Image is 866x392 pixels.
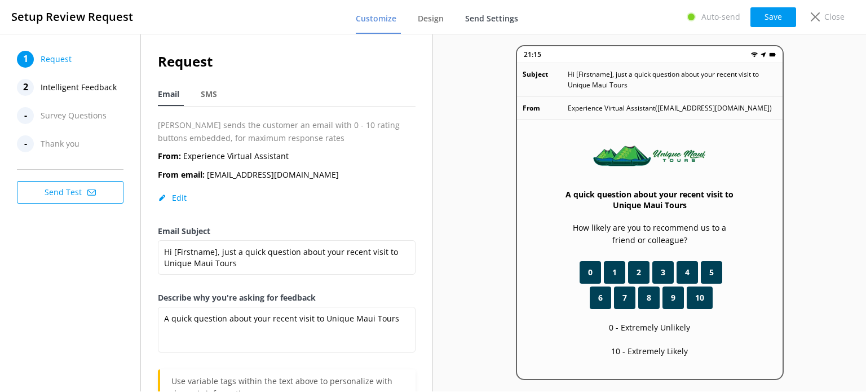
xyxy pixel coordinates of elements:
[685,266,690,279] span: 4
[158,192,187,204] button: Edit
[356,13,396,24] span: Customize
[158,169,205,180] b: From email:
[751,51,758,58] img: wifi.png
[17,51,34,68] div: 1
[609,321,690,334] p: 0 - Extremely Unlikely
[695,292,704,304] span: 10
[158,240,416,275] textarea: Hi [Firstname], just a quick question about your recent visit to Unique Maui Tours
[158,225,416,237] label: Email Subject
[158,169,339,181] p: [EMAIL_ADDRESS][DOMAIN_NAME]
[568,69,777,90] p: Hi [Firstname], just a quick question about your recent visit to Unique Maui Tours
[41,107,107,124] span: Survey Questions
[769,51,776,58] img: battery.png
[41,79,117,96] span: Intelligent Feedback
[701,11,740,23] p: Auto-send
[622,292,627,304] span: 7
[158,119,416,144] p: [PERSON_NAME] sends the customer an email with 0 - 10 rating buttons embedded, for maximum respon...
[523,103,568,113] p: From
[41,135,79,152] span: Thank you
[524,49,541,60] p: 21:15
[671,292,675,304] span: 9
[465,13,518,24] span: Send Settings
[598,292,603,304] span: 6
[611,345,688,358] p: 10 - Extremely Likely
[523,69,568,90] p: Subject
[17,107,34,124] div: -
[562,222,737,247] p: How likely are you to recommend us to a friend or colleague?
[588,266,593,279] span: 0
[17,135,34,152] div: -
[158,151,181,161] b: From:
[158,150,289,162] p: Experience Virtual Assistant
[201,89,217,100] span: SMS
[760,51,767,58] img: near-me.png
[647,292,651,304] span: 8
[562,189,737,210] h3: A quick question about your recent visit to Unique Maui Tours
[824,11,845,23] p: Close
[612,266,617,279] span: 1
[750,7,796,27] button: Save
[158,307,416,353] textarea: A quick question about your recent visit to Unique Maui Tours
[17,181,123,204] button: Send Test
[158,51,416,72] h2: Request
[418,13,444,24] span: Design
[11,8,133,26] h3: Setup Review Request
[158,89,179,100] span: Email
[637,266,641,279] span: 2
[158,292,416,304] label: Describe why you're asking for feedback
[709,266,714,279] span: 5
[593,142,706,166] img: 810-1755676330.png
[568,103,772,113] p: Experience Virtual Assistant ( [EMAIL_ADDRESS][DOMAIN_NAME] )
[661,266,665,279] span: 3
[17,79,34,96] div: 2
[41,51,72,68] span: Request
